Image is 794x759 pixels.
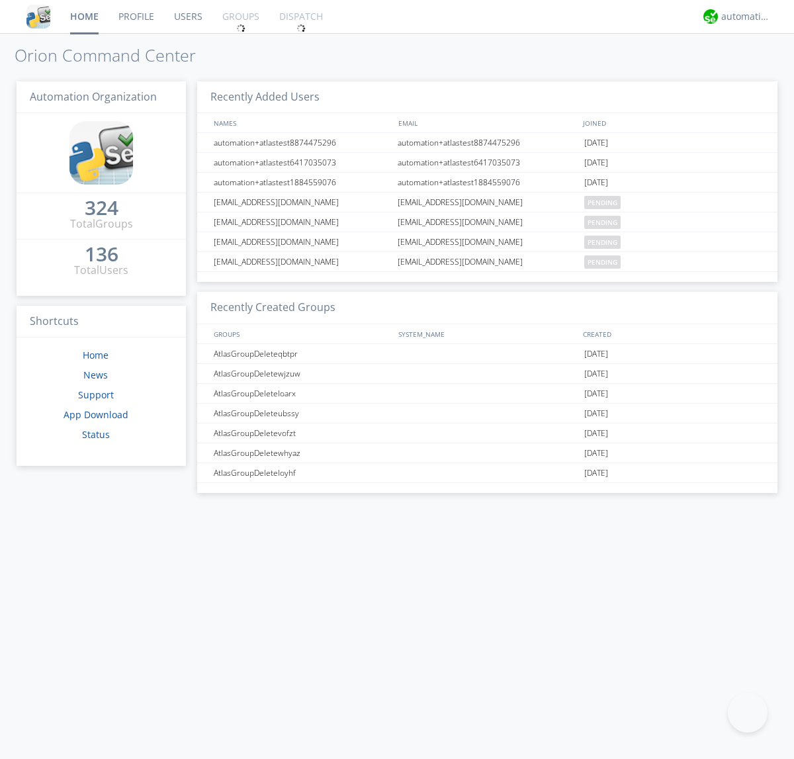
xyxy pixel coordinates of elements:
[210,344,394,363] div: AtlasGroupDeleteqbtpr
[210,212,394,232] div: [EMAIL_ADDRESS][DOMAIN_NAME]
[584,404,608,424] span: [DATE]
[210,252,394,271] div: [EMAIL_ADDRESS][DOMAIN_NAME]
[394,232,581,251] div: [EMAIL_ADDRESS][DOMAIN_NAME]
[584,443,608,463] span: [DATE]
[197,384,777,404] a: AtlasGroupDeleteloarx[DATE]
[394,173,581,192] div: automation+atlastest1884559076
[394,193,581,212] div: [EMAIL_ADDRESS][DOMAIN_NAME]
[197,424,777,443] a: AtlasGroupDeletevofzt[DATE]
[210,193,394,212] div: [EMAIL_ADDRESS][DOMAIN_NAME]
[197,81,777,114] h3: Recently Added Users
[210,173,394,192] div: automation+atlastest1884559076
[721,10,771,23] div: automation+atlas
[197,173,777,193] a: automation+atlastest1884559076automation+atlastest1884559076[DATE]
[210,463,394,482] div: AtlasGroupDeleteloyhf
[210,232,394,251] div: [EMAIL_ADDRESS][DOMAIN_NAME]
[584,196,621,209] span: pending
[70,216,133,232] div: Total Groups
[584,216,621,229] span: pending
[197,212,777,232] a: [EMAIL_ADDRESS][DOMAIN_NAME][EMAIL_ADDRESS][DOMAIN_NAME]pending
[210,364,394,383] div: AtlasGroupDeletewjzuw
[83,349,109,361] a: Home
[394,252,581,271] div: [EMAIL_ADDRESS][DOMAIN_NAME]
[74,263,128,278] div: Total Users
[197,292,777,324] h3: Recently Created Groups
[584,344,608,364] span: [DATE]
[69,121,133,185] img: cddb5a64eb264b2086981ab96f4c1ba7
[584,463,608,483] span: [DATE]
[580,324,765,343] div: CREATED
[210,384,394,403] div: AtlasGroupDeleteloarx
[197,252,777,272] a: [EMAIL_ADDRESS][DOMAIN_NAME][EMAIL_ADDRESS][DOMAIN_NAME]pending
[584,173,608,193] span: [DATE]
[30,89,157,104] span: Automation Organization
[210,424,394,443] div: AtlasGroupDeletevofzt
[210,133,394,152] div: automation+atlastest8874475296
[210,324,392,343] div: GROUPS
[26,5,50,28] img: cddb5a64eb264b2086981ab96f4c1ba7
[703,9,718,24] img: d2d01cd9b4174d08988066c6d424eccd
[210,153,394,172] div: automation+atlastest6417035073
[197,404,777,424] a: AtlasGroupDeleteubssy[DATE]
[197,193,777,212] a: [EMAIL_ADDRESS][DOMAIN_NAME][EMAIL_ADDRESS][DOMAIN_NAME]pending
[395,113,580,132] div: EMAIL
[210,443,394,463] div: AtlasGroupDeletewhyaz
[197,443,777,463] a: AtlasGroupDeletewhyaz[DATE]
[85,201,118,214] div: 324
[394,133,581,152] div: automation+atlastest8874475296
[85,247,118,261] div: 136
[296,24,306,33] img: spin.svg
[85,247,118,263] a: 136
[580,113,765,132] div: JOINED
[197,344,777,364] a: AtlasGroupDeleteqbtpr[DATE]
[82,428,110,441] a: Status
[584,236,621,249] span: pending
[584,424,608,443] span: [DATE]
[210,113,392,132] div: NAMES
[197,364,777,384] a: AtlasGroupDeletewjzuw[DATE]
[584,255,621,269] span: pending
[584,364,608,384] span: [DATE]
[210,404,394,423] div: AtlasGroupDeleteubssy
[197,232,777,252] a: [EMAIL_ADDRESS][DOMAIN_NAME][EMAIL_ADDRESS][DOMAIN_NAME]pending
[78,388,114,401] a: Support
[197,133,777,153] a: automation+atlastest8874475296automation+atlastest8874475296[DATE]
[64,408,128,421] a: App Download
[584,153,608,173] span: [DATE]
[236,24,245,33] img: spin.svg
[83,369,108,381] a: News
[17,306,186,338] h3: Shortcuts
[394,153,581,172] div: automation+atlastest6417035073
[197,153,777,173] a: automation+atlastest6417035073automation+atlastest6417035073[DATE]
[394,212,581,232] div: [EMAIL_ADDRESS][DOMAIN_NAME]
[584,133,608,153] span: [DATE]
[197,463,777,483] a: AtlasGroupDeleteloyhf[DATE]
[395,324,580,343] div: SYSTEM_NAME
[728,693,768,733] iframe: Toggle Customer Support
[584,384,608,404] span: [DATE]
[85,201,118,216] a: 324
